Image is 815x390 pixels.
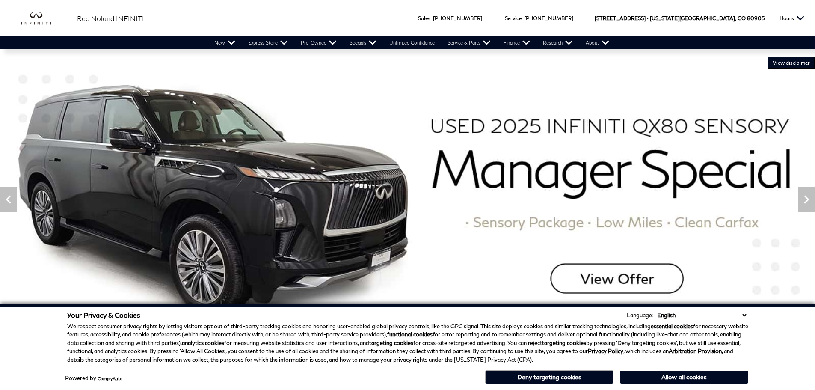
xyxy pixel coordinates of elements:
[65,375,122,381] div: Powered by
[522,15,523,21] span: :
[294,36,343,49] a: Pre-Owned
[651,323,693,330] strong: essential cookies
[98,376,122,381] a: ComplyAuto
[773,60,810,66] span: VIEW DISCLAIMER
[369,339,413,346] strong: targeting cookies
[536,36,579,49] a: Research
[542,339,586,346] strong: targeting cookies
[387,331,433,338] strong: functional cookies
[77,13,144,24] a: Red Noland INFINITI
[418,15,430,21] span: Sales
[595,15,765,21] a: [STREET_ADDRESS] • [US_STATE][GEOGRAPHIC_DATA], CO 80905
[579,36,616,49] a: About
[441,36,497,49] a: Service & Parts
[627,313,653,318] div: Language:
[383,36,441,49] a: Unlimited Confidence
[67,322,748,364] p: We respect consumer privacy rights by letting visitors opt out of third-party tracking cookies an...
[343,36,383,49] a: Specials
[433,15,482,21] a: [PHONE_NUMBER]
[505,15,522,21] span: Service
[21,12,64,25] img: INFINITI
[669,348,722,354] strong: Arbitration Provision
[655,311,748,319] select: Language Select
[768,57,815,69] button: VIEW DISCLAIMER
[77,14,144,22] span: Red Noland INFINITI
[620,371,748,384] button: Allow all cookies
[588,348,623,354] a: Privacy Policy
[208,36,242,49] a: New
[242,36,294,49] a: Express Store
[524,15,573,21] a: [PHONE_NUMBER]
[430,15,432,21] span: :
[21,12,64,25] a: infiniti
[497,36,536,49] a: Finance
[485,370,613,384] button: Deny targeting cookies
[182,339,224,346] strong: analytics cookies
[798,187,815,212] div: Next
[67,311,140,319] span: Your Privacy & Cookies
[208,36,616,49] nav: Main Navigation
